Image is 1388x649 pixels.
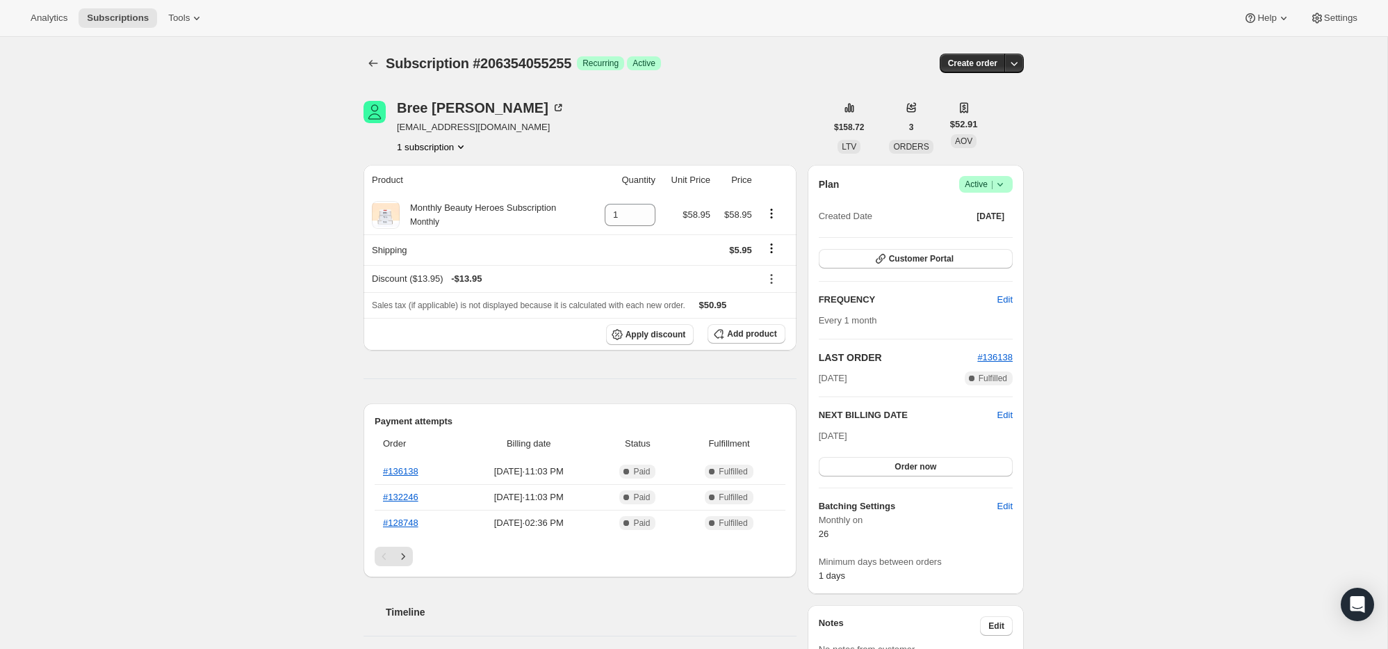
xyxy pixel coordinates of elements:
span: Tools [168,13,190,24]
button: Tools [160,8,212,28]
span: Analytics [31,13,67,24]
span: - $13.95 [451,272,482,286]
button: Edit [989,495,1021,518]
span: LTV [842,142,856,152]
h2: FREQUENCY [819,293,997,307]
span: $5.95 [729,245,752,255]
span: Order now [895,461,936,472]
button: Apply discount [606,324,694,345]
span: Paid [633,518,650,529]
div: Monthly Beauty Heroes Subscription [400,201,556,229]
span: [DATE] · 11:03 PM [464,465,594,479]
span: [EMAIL_ADDRESS][DOMAIN_NAME] [397,120,565,134]
span: Create order [948,58,997,69]
span: Bree Burton [364,101,386,123]
span: Created Date [819,209,872,223]
span: [DATE] [819,371,847,385]
span: [DATE] [977,211,1004,222]
h2: Payment attempts [375,415,785,428]
span: AOV [955,136,972,146]
h2: Plan [819,177,840,191]
span: ORDERS [893,142,929,152]
span: Minimum days between orders [819,555,1013,569]
button: Edit [997,408,1013,422]
button: Analytics [22,8,76,28]
a: #132246 [383,492,418,502]
span: Paid [633,492,650,503]
span: $58.95 [683,209,710,220]
span: | [991,179,993,190]
nav: Pagination [375,547,785,566]
span: Fulfilled [719,466,747,477]
span: Paid [633,466,650,477]
span: Customer Portal [889,253,954,264]
button: Edit [980,616,1013,636]
div: Open Intercom Messenger [1341,588,1374,621]
span: Every 1 month [819,315,877,326]
h2: LAST ORDER [819,351,978,364]
span: Edit [988,620,1004,632]
a: #136138 [383,466,418,476]
h3: Notes [819,616,981,636]
span: Recurring [582,58,619,69]
button: Edit [989,289,1021,311]
button: Subscriptions [79,8,157,28]
img: product img [372,203,400,227]
span: Active [965,177,1007,191]
th: Product [364,165,591,195]
span: $58.95 [724,209,752,220]
span: Edit [997,293,1013,307]
span: $50.95 [699,300,727,310]
span: $52.91 [950,118,978,131]
span: 3 [909,122,914,133]
span: Sales tax (if applicable) is not displayed because it is calculated with each new order. [372,301,685,310]
button: Help [1235,8,1298,28]
span: [DATE] · 11:03 PM [464,490,594,504]
th: Unit Price [660,165,715,195]
span: Status [603,437,673,451]
button: 3 [901,118,922,137]
th: Order [375,428,459,459]
button: Customer Portal [819,249,1013,269]
span: 26 [819,529,828,539]
span: Subscription #206354055255 [386,56,571,71]
span: Billing date [464,437,594,451]
button: Create order [940,54,1006,73]
span: Help [1257,13,1276,24]
span: Settings [1324,13,1357,24]
span: Active [632,58,655,69]
span: Subscriptions [87,13,149,24]
span: Fulfilled [719,518,747,529]
small: Monthly [410,217,439,227]
th: Shipping [364,234,591,265]
button: Settings [1302,8,1366,28]
span: [DATE] [819,431,847,441]
span: Fulfillment [681,437,776,451]
span: 1 days [819,570,845,581]
a: #136138 [977,352,1013,362]
span: Edit [997,499,1013,513]
span: $158.72 [834,122,864,133]
button: Product actions [760,206,783,221]
button: $158.72 [826,118,872,137]
button: [DATE] [968,207,1013,226]
div: Bree [PERSON_NAME] [397,101,565,115]
h2: Timeline [386,605,797,619]
a: #128748 [383,518,418,528]
button: Shipping actions [760,241,783,256]
th: Price [715,165,756,195]
button: Order now [819,457,1013,476]
button: Product actions [397,140,468,154]
span: [DATE] · 02:36 PM [464,516,594,530]
button: Subscriptions [364,54,383,73]
h2: NEXT BILLING DATE [819,408,997,422]
button: Add product [708,324,785,344]
span: Fulfilled [979,373,1007,384]
h6: Batching Settings [819,499,997,513]
span: Fulfilled [719,492,747,503]
div: Discount ($13.95) [372,272,752,286]
span: Apply discount [626,329,686,340]
button: #136138 [977,351,1013,364]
